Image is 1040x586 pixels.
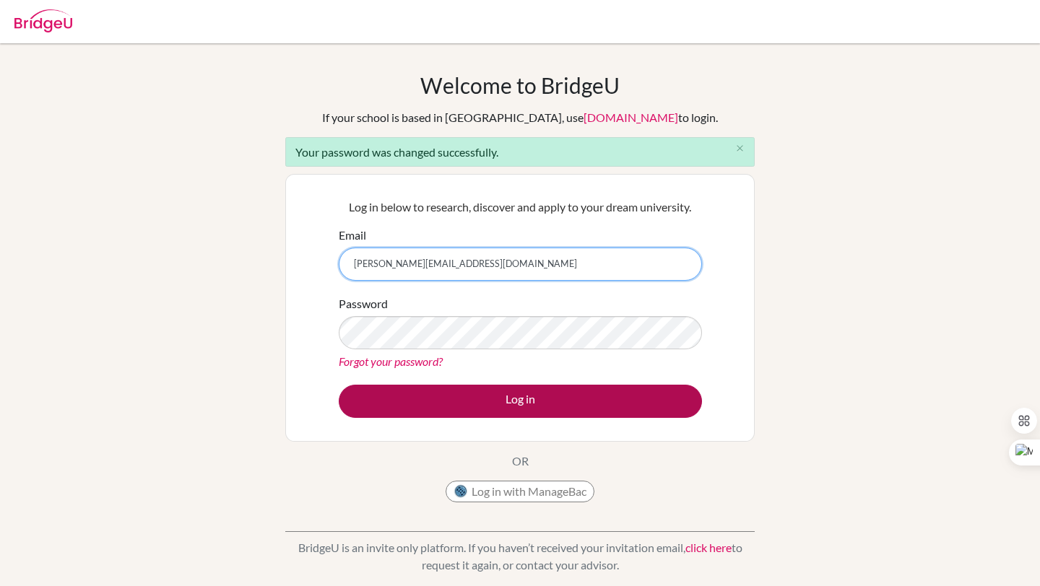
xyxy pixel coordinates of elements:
[285,137,755,167] div: Your password was changed successfully.
[14,9,72,32] img: Bridge-U
[339,354,443,368] a: Forgot your password?
[446,481,594,502] button: Log in with ManageBac
[339,295,388,312] label: Password
[339,227,366,244] label: Email
[725,138,754,159] button: Close
[734,143,745,154] i: close
[420,72,620,98] h1: Welcome to BridgeU
[285,539,755,574] p: BridgeU is an invite only platform. If you haven’t received your invitation email, to request it ...
[584,110,678,124] a: [DOMAIN_NAME]
[322,109,718,126] div: If your school is based in [GEOGRAPHIC_DATA], use to login.
[512,452,529,470] p: OR
[339,385,702,418] button: Log in
[685,541,732,554] a: click here
[339,198,702,216] p: Log in below to research, discover and apply to your dream university.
